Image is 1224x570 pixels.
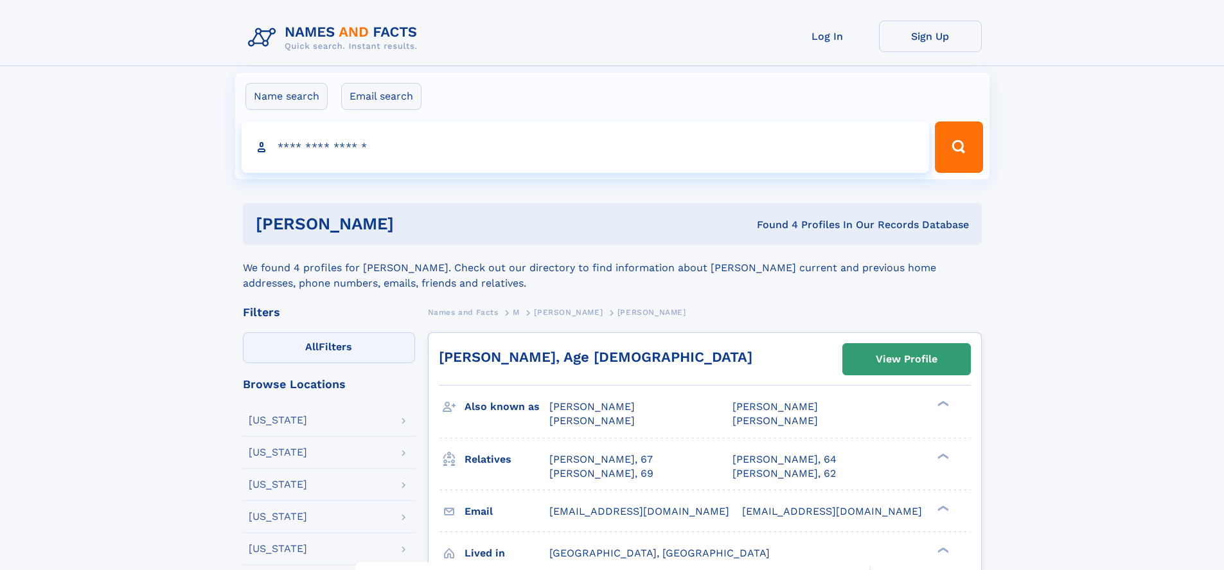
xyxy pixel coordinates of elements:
[341,83,421,110] label: Email search
[249,447,307,458] div: [US_STATE]
[742,505,922,517] span: [EMAIL_ADDRESS][DOMAIN_NAME]
[549,452,653,467] a: [PERSON_NAME], 67
[843,344,970,375] a: View Profile
[549,547,770,559] span: [GEOGRAPHIC_DATA], [GEOGRAPHIC_DATA]
[243,21,428,55] img: Logo Names and Facts
[934,546,950,554] div: ❯
[934,452,950,460] div: ❯
[575,218,969,232] div: Found 4 Profiles In Our Records Database
[256,216,576,232] h1: [PERSON_NAME]
[305,341,319,353] span: All
[249,479,307,490] div: [US_STATE]
[513,304,520,320] a: M
[465,396,549,418] h3: Also known as
[549,467,653,481] a: [PERSON_NAME], 69
[732,467,836,481] a: [PERSON_NAME], 62
[732,452,837,467] a: [PERSON_NAME], 64
[465,449,549,470] h3: Relatives
[249,415,307,425] div: [US_STATE]
[428,304,499,320] a: Names and Facts
[243,332,415,363] label: Filters
[876,344,937,374] div: View Profile
[617,308,686,317] span: [PERSON_NAME]
[513,308,520,317] span: M
[242,121,930,173] input: search input
[776,21,879,52] a: Log In
[465,542,549,564] h3: Lived in
[549,414,635,427] span: [PERSON_NAME]
[249,544,307,554] div: [US_STATE]
[243,307,415,318] div: Filters
[245,83,328,110] label: Name search
[549,400,635,413] span: [PERSON_NAME]
[439,349,752,365] a: [PERSON_NAME], Age [DEMOGRAPHIC_DATA]
[549,505,729,517] span: [EMAIL_ADDRESS][DOMAIN_NAME]
[249,512,307,522] div: [US_STATE]
[534,304,603,320] a: [PERSON_NAME]
[935,121,982,173] button: Search Button
[732,400,818,413] span: [PERSON_NAME]
[934,504,950,512] div: ❯
[534,308,603,317] span: [PERSON_NAME]
[243,379,415,390] div: Browse Locations
[934,400,950,408] div: ❯
[465,501,549,522] h3: Email
[879,21,982,52] a: Sign Up
[243,245,982,291] div: We found 4 profiles for [PERSON_NAME]. Check out our directory to find information about [PERSON_...
[732,414,818,427] span: [PERSON_NAME]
